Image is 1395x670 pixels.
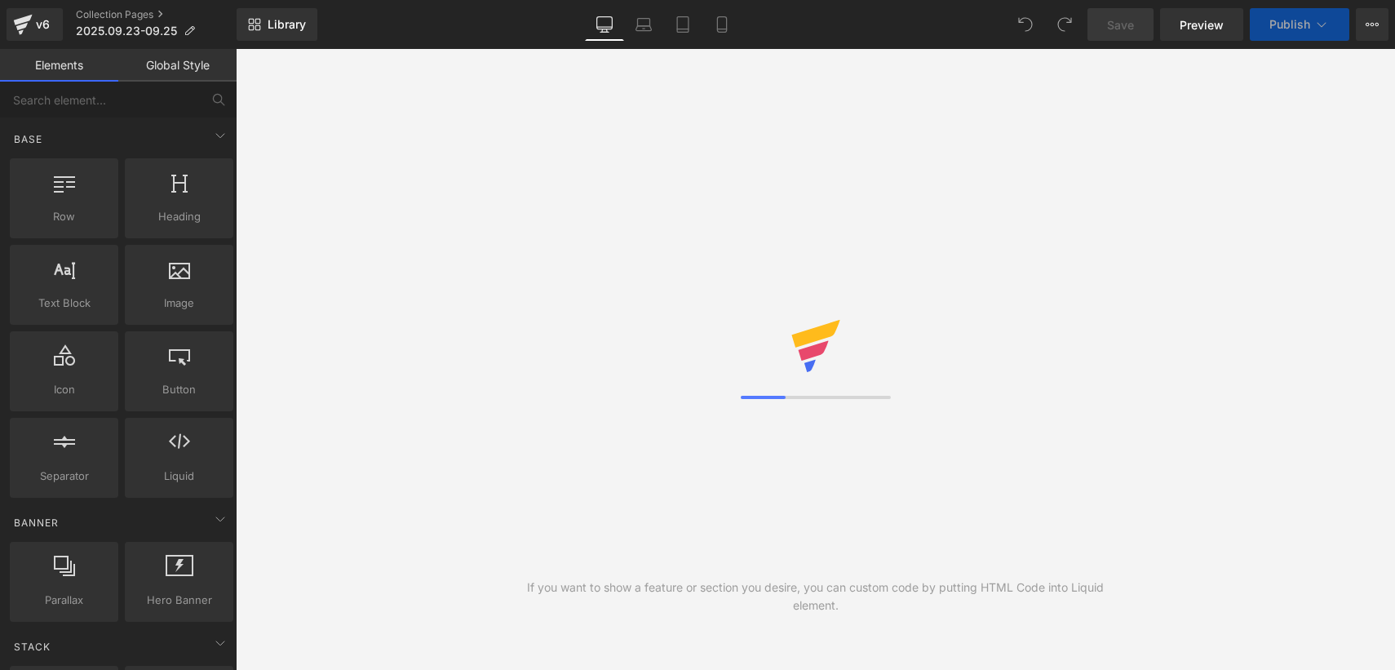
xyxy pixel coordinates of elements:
a: Laptop [624,8,663,41]
span: Liquid [130,468,228,485]
span: Separator [15,468,113,485]
span: Base [12,131,44,147]
div: v6 [33,14,53,35]
span: Heading [130,208,228,225]
span: Banner [12,515,60,530]
span: Icon [15,381,113,398]
span: Image [130,295,228,312]
button: Undo [1009,8,1042,41]
span: Parallax [15,592,113,609]
div: If you want to show a feature or section you desire, you can custom code by putting HTML Code int... [525,579,1105,615]
span: Preview [1180,16,1224,33]
a: New Library [237,8,317,41]
a: Collection Pages [76,8,237,21]
span: Hero Banner [130,592,228,609]
a: Global Style [118,49,237,82]
a: Preview [1160,8,1243,41]
span: Library [268,17,306,32]
span: Text Block [15,295,113,312]
button: Redo [1048,8,1081,41]
button: Publish [1250,8,1349,41]
span: Row [15,208,113,225]
a: v6 [7,8,63,41]
a: Desktop [585,8,624,41]
a: Tablet [663,8,702,41]
span: Publish [1269,18,1310,31]
span: 2025.09.23-09.25 [76,24,177,38]
span: Stack [12,639,52,654]
button: More [1356,8,1388,41]
span: Save [1107,16,1134,33]
span: Button [130,381,228,398]
a: Mobile [702,8,742,41]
